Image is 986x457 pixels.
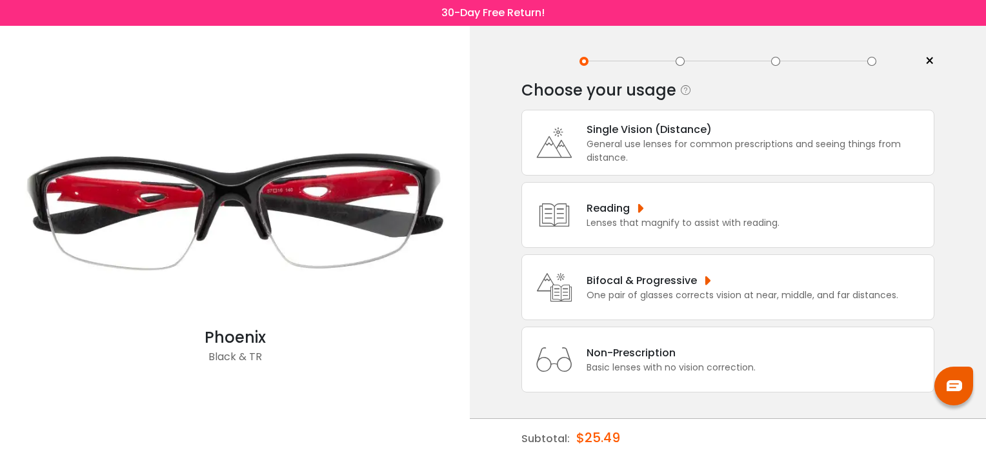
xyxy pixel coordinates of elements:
div: General use lenses for common prescriptions and seeing things from distance. [587,137,927,165]
div: Choose your usage [521,77,676,103]
div: Basic lenses with no vision correction. [587,361,756,374]
div: Lenses that magnify to assist with reading. [587,216,780,230]
div: $25.49 [576,419,620,456]
div: Black & TR [6,349,463,375]
div: Non-Prescription [587,345,756,361]
div: One pair of glasses corrects vision at near, middle, and far distances. [587,289,898,302]
img: Black Phoenix - TR [6,97,463,326]
div: Single Vision (Distance) [587,121,927,137]
div: Bifocal & Progressive [587,272,898,289]
div: Reading [587,200,780,216]
div: Phoenix [6,326,463,349]
a: × [915,52,934,71]
img: chat [947,380,962,391]
span: × [925,52,934,71]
